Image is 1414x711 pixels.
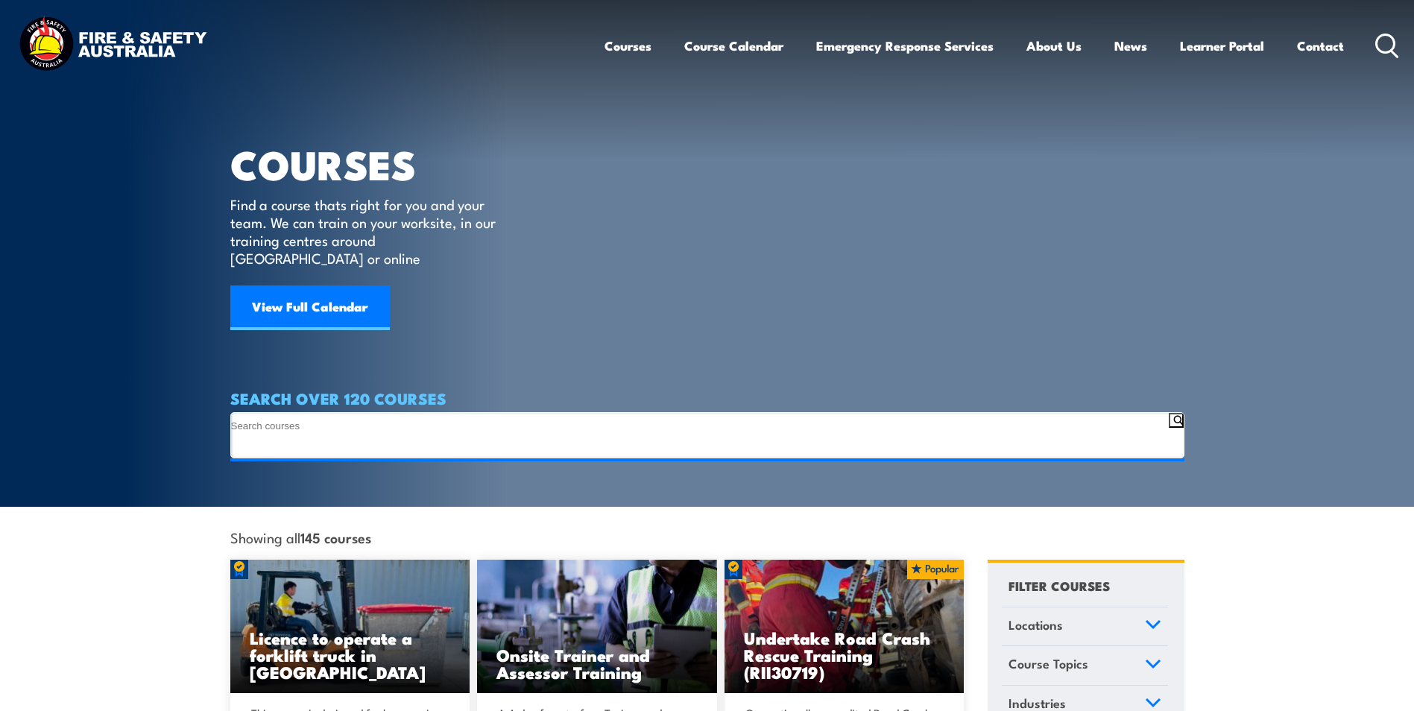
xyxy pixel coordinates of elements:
[725,560,965,694] img: Road Crash Rescue Training
[1002,646,1168,685] a: Course Topics
[1114,26,1147,66] a: News
[725,560,965,694] a: Undertake Road Crash Rescue Training (RII30719)
[1002,607,1168,646] a: Locations
[230,529,371,545] span: Showing all
[477,560,717,694] a: Onsite Trainer and Assessor Training
[1297,26,1344,66] a: Contact
[1169,413,1184,428] button: Search magnifier button
[477,560,717,694] img: Safety For Leaders
[231,443,1169,454] input: Search autocomplete input
[1009,575,1110,595] h4: FILTER COURSES
[250,629,451,680] h3: Licence to operate a forklift truck in [GEOGRAPHIC_DATA]
[1180,26,1264,66] a: Learner Portal
[230,146,517,181] h1: COURSES
[744,629,945,680] h3: Undertake Road Crash Rescue Training (RII30719)
[231,419,1169,432] input: Search input
[816,26,994,66] a: Emergency Response Services
[684,26,783,66] a: Course Calendar
[231,413,1169,458] form: Search form
[300,527,371,547] strong: 145 courses
[230,560,470,694] a: Licence to operate a forklift truck in [GEOGRAPHIC_DATA]
[230,285,390,330] a: View Full Calendar
[1009,615,1063,635] span: Locations
[230,390,1184,406] h4: SEARCH OVER 120 COURSES
[1009,654,1088,674] span: Course Topics
[605,26,651,66] a: Courses
[1026,26,1082,66] a: About Us
[230,195,502,267] p: Find a course thats right for you and your team. We can train on your worksite, in our training c...
[230,560,470,694] img: Licence to operate a forklift truck Training
[496,646,698,680] h3: Onsite Trainer and Assessor Training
